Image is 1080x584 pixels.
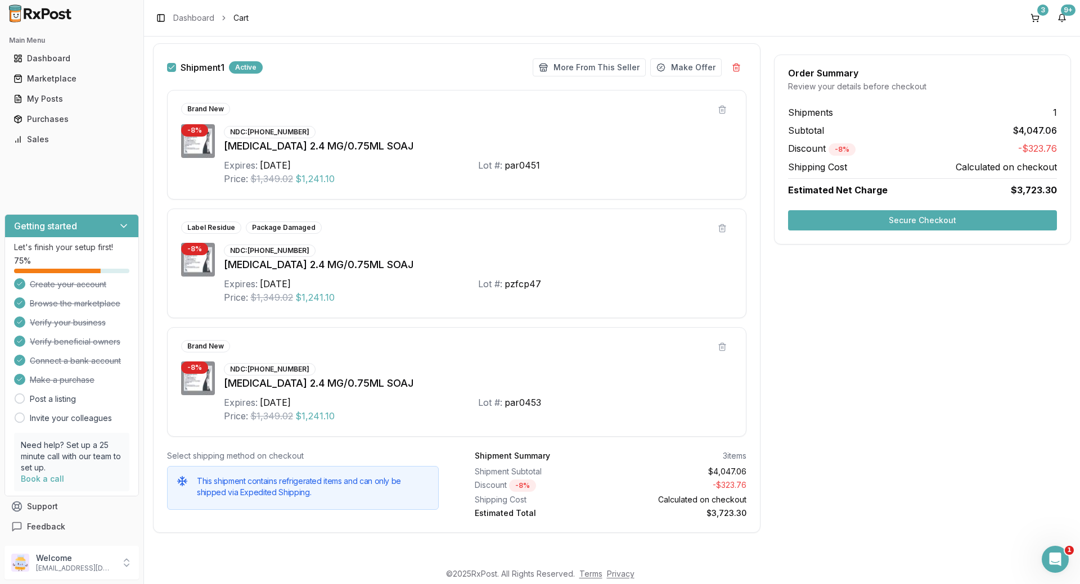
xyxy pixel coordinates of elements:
a: Terms [579,569,602,578]
iframe: Intercom live chat [1042,546,1069,573]
a: Marketplace [9,69,134,89]
div: Select shipping method on checkout [167,450,439,461]
div: [DATE] [260,159,291,172]
button: Dashboard [4,49,139,67]
span: Verify beneficial owners [30,336,120,347]
button: Sales [4,130,139,148]
div: Review your details before checkout [788,81,1057,92]
span: $3,723.30 [1011,183,1057,197]
div: - 8 % [509,479,536,492]
button: Make Offer [650,58,722,76]
div: Lot #: [478,277,502,291]
div: Shipment Subtotal [475,466,606,477]
div: Lot #: [478,396,502,409]
a: Book a call [21,474,64,483]
span: Calculated on checkout [956,160,1057,174]
h2: Main Menu [9,36,134,45]
div: [MEDICAL_DATA] 2.4 MG/0.75ML SOAJ [224,375,732,391]
img: Wegovy 2.4 MG/0.75ML SOAJ [181,124,215,158]
label: Shipment 1 [181,63,224,72]
img: Wegovy 2.4 MG/0.75ML SOAJ [181,243,215,277]
span: $1,241.10 [295,409,335,423]
p: Need help? Set up a 25 minute call with our team to set up. [21,440,123,473]
span: Make Offer [671,62,715,73]
div: [DATE] [260,396,291,409]
div: Brand New [181,340,230,352]
img: RxPost Logo [4,4,76,22]
div: Marketplace [13,73,130,84]
p: Welcome [36,553,114,564]
div: Shipping Cost [475,494,606,505]
a: Post a listing [30,393,76,405]
a: Invite your colleagues [30,413,112,424]
span: Cart [233,12,249,24]
button: 9+ [1053,9,1071,27]
div: - 8 % [181,124,208,137]
span: 1 [1053,106,1057,119]
span: $1,241.10 [295,291,335,304]
span: Subtotal [788,124,824,137]
span: Estimated Net Charge [788,184,888,196]
button: Feedback [4,517,139,537]
div: - 8 % [181,361,208,374]
div: par0453 [505,396,541,409]
div: Dashboard [13,53,130,64]
div: 3 [1037,4,1048,16]
div: Expires: [224,159,258,172]
span: Shipping Cost [788,160,847,174]
div: Active [229,61,263,74]
div: Price: [224,409,248,423]
span: Make a purchase [30,374,94,386]
div: 3 items [723,450,746,461]
div: NDC: [PHONE_NUMBER] [224,245,316,257]
div: 9+ [1061,4,1075,16]
div: - 8 % [181,243,208,255]
div: $3,723.30 [615,508,747,519]
span: 1 [1065,546,1074,555]
span: $1,241.10 [295,172,335,185]
img: Wegovy 2.4 MG/0.75ML SOAJ [181,361,215,395]
div: - 8 % [829,143,856,156]
span: -$323.76 [1018,142,1057,156]
img: User avatar [11,554,29,572]
div: par0451 [505,159,540,172]
div: NDC: [PHONE_NUMBER] [224,363,316,375]
div: Estimated Total [475,508,606,519]
div: Label Residue [181,221,241,234]
div: Expires: [224,277,258,291]
a: My Posts [9,89,134,109]
button: 3 [1026,9,1044,27]
div: Discount [475,479,606,492]
button: Support [4,496,139,517]
span: Feedback [27,521,65,532]
span: Discount [788,143,856,154]
button: Secure Checkout [788,210,1057,230]
div: Calculated on checkout [615,494,747,505]
div: [DATE] [260,277,291,291]
span: $1,349.02 [250,172,293,185]
div: Sales [13,134,130,145]
div: Lot #: [478,159,502,172]
span: 75 % [14,255,31,266]
a: Dashboard [9,48,134,69]
span: Browse the marketplace [30,298,120,309]
div: [MEDICAL_DATA] 2.4 MG/0.75ML SOAJ [224,138,732,154]
div: Purchases [13,114,130,125]
button: My Posts [4,90,139,108]
span: Shipments [788,106,833,119]
span: Create your account [30,279,106,290]
div: Package Damaged [246,221,322,234]
a: Privacy [607,569,634,578]
div: Price: [224,172,248,185]
a: Sales [9,129,134,150]
p: [EMAIL_ADDRESS][DOMAIN_NAME] [36,564,114,573]
div: - $323.76 [615,479,747,492]
span: Verify your business [30,317,106,328]
button: Purchases [4,110,139,128]
a: Dashboard [173,12,214,24]
div: $4,047.06 [615,466,747,477]
div: Price: [224,291,248,304]
button: Marketplace [4,70,139,88]
p: Let's finish your setup first! [14,242,129,253]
